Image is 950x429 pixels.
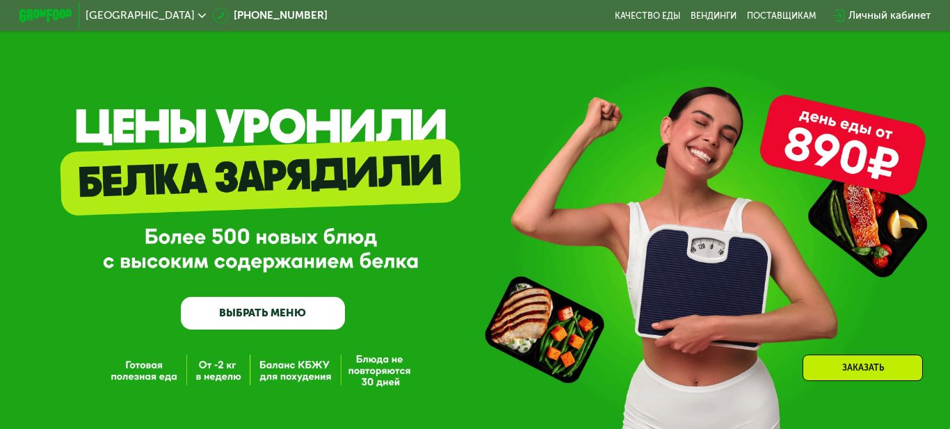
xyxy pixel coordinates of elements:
a: Качество еды [615,10,680,21]
div: Личный кабинет [848,8,931,24]
div: Заказать [803,355,923,381]
a: [PHONE_NUMBER] [213,8,328,24]
a: Вендинги [691,10,736,21]
a: ВЫБРАТЬ МЕНЮ [181,297,345,330]
div: поставщикам [747,10,816,21]
span: [GEOGRAPHIC_DATA] [86,10,195,21]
